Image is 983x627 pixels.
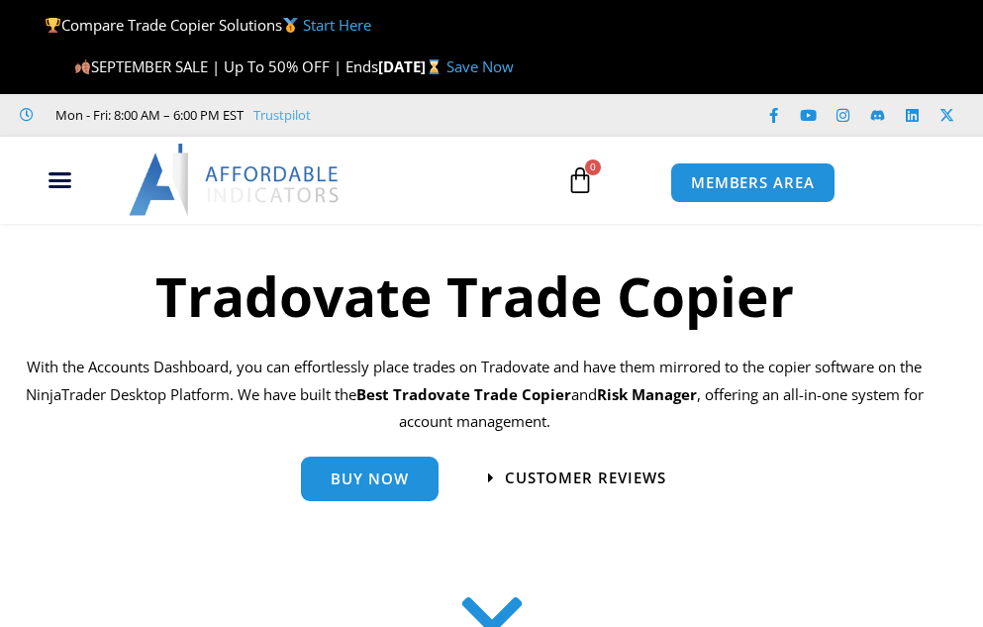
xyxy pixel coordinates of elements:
[427,59,442,74] img: ⌛
[537,152,624,209] a: 0
[670,162,836,203] a: MEMBERS AREA
[505,470,666,485] span: Customer Reviews
[283,18,298,33] img: 🥇
[15,258,934,334] h1: Tradovate Trade Copier
[75,59,90,74] img: 🍂
[15,354,934,437] p: With the Accounts Dashboard, you can effortlessly place trades on Tradovate and have them mirrore...
[488,470,666,485] a: Customer Reviews
[331,471,409,486] span: Buy Now
[378,56,446,76] strong: [DATE]
[691,175,815,190] span: MEMBERS AREA
[45,15,371,35] span: Compare Trade Copier Solutions
[585,159,601,175] span: 0
[303,15,371,35] a: Start Here
[597,384,697,404] strong: Risk Manager
[253,103,311,127] a: Trustpilot
[50,103,244,127] span: Mon - Fri: 8:00 AM – 6:00 PM EST
[356,384,571,404] strong: Best Tradovate Trade Copier
[446,56,514,76] a: Save Now
[11,161,108,199] div: Menu Toggle
[129,144,342,215] img: LogoAI | Affordable Indicators – NinjaTrader
[301,457,439,501] a: Buy Now
[74,56,378,76] span: SEPTEMBER SALE | Up To 50% OFF | Ends
[46,18,60,33] img: 🏆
